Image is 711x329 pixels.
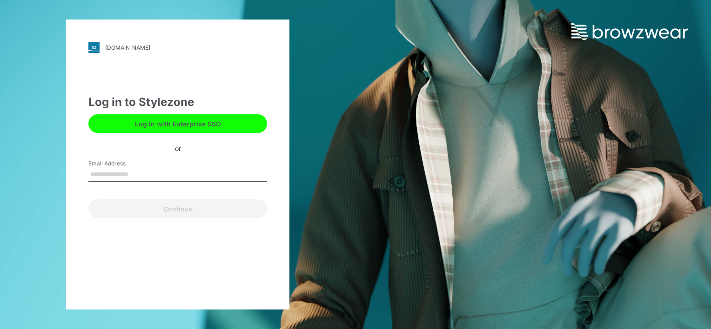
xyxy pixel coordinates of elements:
[88,114,267,133] button: Log in with Enterprise SSO
[88,94,267,111] div: Log in to Stylezone
[88,42,267,53] a: [DOMAIN_NAME]
[168,143,188,153] div: or
[88,42,100,53] img: svg+xml;base64,PHN2ZyB3aWR0aD0iMjgiIGhlaWdodD0iMjgiIHZpZXdCb3g9IjAgMCAyOCAyOCIgZmlsbD0ibm9uZSIgeG...
[105,44,150,51] div: [DOMAIN_NAME]
[571,23,688,40] img: browzwear-logo.73288ffb.svg
[88,159,154,168] label: Email Address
